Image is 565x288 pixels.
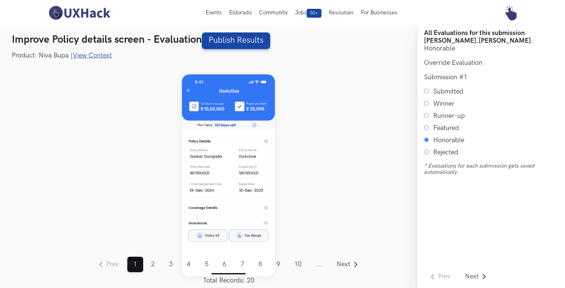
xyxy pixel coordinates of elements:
strong: [PERSON_NAME].[PERSON_NAME] [424,37,531,45]
a: Page 6 [217,257,232,272]
a: Go to next page [331,257,365,272]
a: Publish Results [202,32,270,49]
a: Page 10 [288,257,308,272]
label: Runner-up [433,112,465,120]
a: Page 5 [199,257,215,272]
nav: Drawer Pagination [424,269,493,284]
a: Go to next submission [459,269,493,284]
p: Product: Niva Bupa | [12,51,553,60]
span: ... [310,257,329,272]
a: Page 9 [271,257,286,272]
a: Page 2 [145,257,161,272]
label: Submitted [433,88,464,95]
span: Next [337,261,351,268]
label: All Evaluations for this submission [424,29,525,37]
a: Page 1 [127,257,143,272]
nav: Pagination [92,257,365,284]
span: Next [465,273,479,280]
h6: Submission #1 [424,73,558,81]
a: Page 4 [181,257,197,272]
a: Page 7 [235,257,251,272]
a: Page 8 [252,257,268,272]
img: UXHack-logo.png [46,5,112,21]
img: Your profile pic [503,5,519,21]
label: * Evaluations for each submission gets saved automatically [424,163,558,175]
img: Submission Image [182,74,275,276]
h3: Improve Policy details screen - Evaluation [12,32,553,49]
h6: Override Evaluation [424,59,558,67]
label: Featured [433,124,459,132]
p: : Honorable [424,37,558,52]
a: View Context [73,52,112,59]
label: Rejected [433,148,458,156]
span: 50+ [307,9,321,18]
label: Total Records: 20 [92,277,365,284]
a: Page 3 [163,257,179,272]
label: Winner [433,100,454,108]
label: Honorable [433,136,464,144]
